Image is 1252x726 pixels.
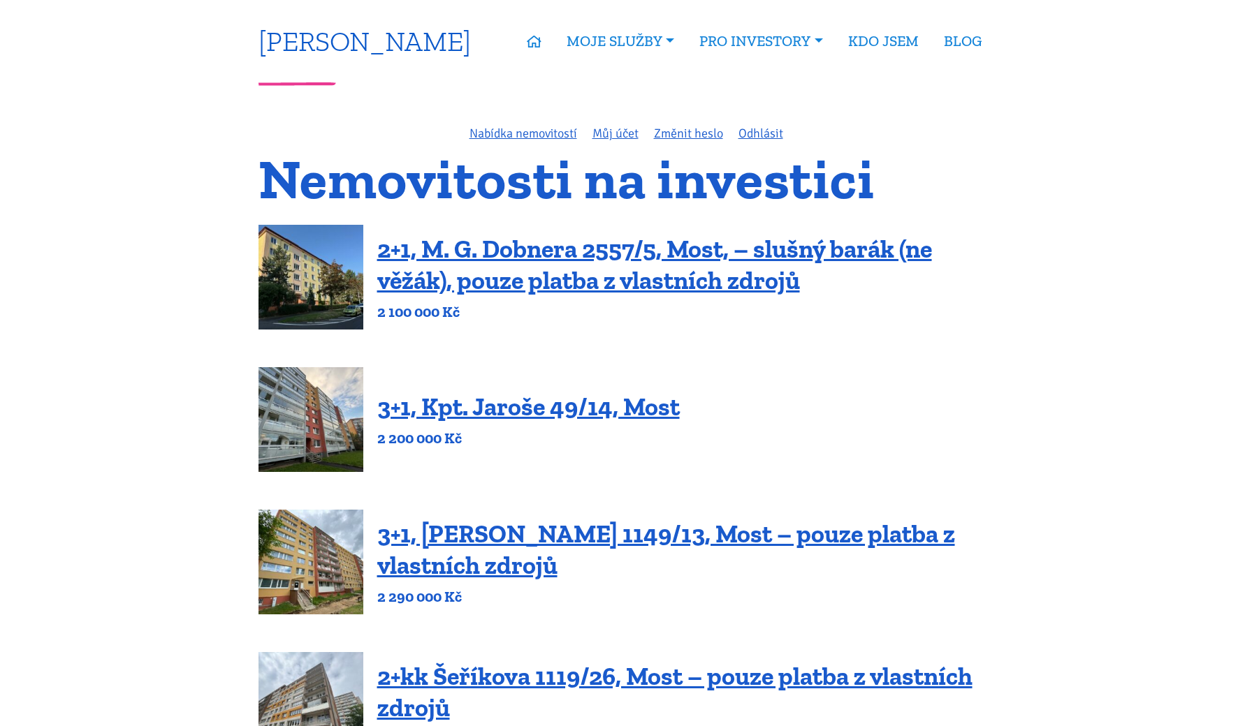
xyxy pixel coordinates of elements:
[554,25,687,57] a: MOJE SLUŽBY
[377,429,680,448] p: 2 200 000 Kč
[259,27,471,54] a: [PERSON_NAME]
[377,587,994,607] p: 2 290 000 Kč
[377,519,955,580] a: 3+1, [PERSON_NAME] 1149/13, Most – pouze platba z vlastních zdrojů
[377,392,680,422] a: 3+1, Kpt. Jaroše 49/14, Most
[836,25,931,57] a: KDO JSEM
[377,661,973,723] a: 2+kk Šeříkova 1119/26, Most – pouze platba z vlastních zdrojů
[377,302,994,322] p: 2 100 000 Kč
[687,25,835,57] a: PRO INVESTORY
[931,25,994,57] a: BLOG
[738,126,783,141] a: Odhlásit
[592,126,639,141] a: Můj účet
[654,126,723,141] a: Změnit heslo
[377,234,932,295] a: 2+1, M. G. Dobnera 2557/5, Most, – slušný barák (ne věžák), pouze platba z vlastních zdrojů
[469,126,577,141] a: Nabídka nemovitostí
[259,156,994,202] h1: Nemovitosti na investici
